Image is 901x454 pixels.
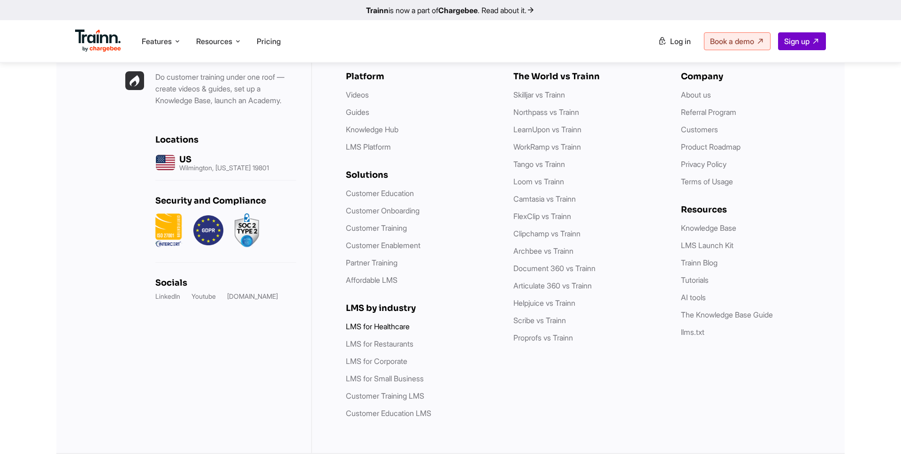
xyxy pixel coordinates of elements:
a: LMS for Small Business [346,374,424,383]
a: Customers [681,125,718,134]
a: LMS for Corporate [346,356,407,366]
a: Videos [346,90,369,99]
a: Skilljar vs Trainn [513,90,565,99]
img: soc2 [235,213,259,247]
p: Wilmington, [US_STATE] 19801 [179,165,269,171]
a: Scribe vs Trainn [513,316,566,325]
img: ISO [155,213,182,247]
a: Customer Education LMS [346,409,431,418]
a: [DOMAIN_NAME] [227,292,278,301]
span: Features [142,36,172,46]
a: LMS Platform [346,142,391,151]
a: Trainn Blog [681,258,718,267]
a: llms.txt [681,327,704,337]
h6: Locations [155,135,296,145]
a: About us [681,90,711,99]
iframe: Chat Widget [854,409,901,454]
span: Book a demo [710,37,754,46]
h6: Solutions [346,170,495,180]
h6: LMS by industry [346,303,495,313]
a: Proprofs vs Trainn [513,333,573,342]
b: Trainn [366,6,389,15]
h6: Security and Compliance [155,196,296,206]
a: WorkRamp vs Trainn [513,142,581,151]
a: Sign up [778,32,826,50]
a: LearnUpon vs Trainn [513,125,581,134]
h6: US [179,154,269,165]
a: Customer Enablement [346,241,420,250]
a: LMS for Healthcare [346,322,410,331]
a: Guides [346,107,369,117]
span: Resources [196,36,232,46]
h6: Platform [346,71,495,82]
a: The Knowledge Base Guide [681,310,773,319]
a: Customer Training [346,223,407,233]
a: Articulate 360 vs Trainn [513,281,592,290]
a: Clipchamp vs Trainn [513,229,580,238]
b: Chargebee [438,6,478,15]
a: Customer Training LMS [346,391,424,401]
a: Terms of Usage [681,177,733,186]
a: Camtasia vs Trainn [513,194,576,204]
h6: Company [681,71,830,82]
a: Privacy Policy [681,159,726,169]
a: LMS Launch Kit [681,241,733,250]
a: Log in [652,33,696,50]
a: FlexClip vs Trainn [513,212,571,221]
a: Customer Education [346,189,414,198]
a: Product Roadmap [681,142,741,151]
p: Do customer training under one roof — create videos & guides, set up a Knowledge Base, launch an ... [155,71,296,106]
a: Helpjuice vs Trainn [513,298,575,308]
span: Sign up [784,37,809,46]
a: Customer Onboarding [346,206,420,215]
span: Log in [670,37,691,46]
img: Trainn | everything under one roof [125,71,144,90]
a: Youtube [191,292,216,301]
img: GDPR.png [193,213,223,247]
a: Referral Program [681,107,736,117]
a: Northpass vs Trainn [513,107,579,117]
a: Loom vs Trainn [513,177,564,186]
img: Trainn Logo [75,30,121,52]
a: LMS for Restaurants [346,339,413,348]
img: us headquarters [155,152,176,173]
a: LinkedIn [155,292,180,301]
a: Knowledge Base [681,223,736,233]
a: Knowledge Hub [346,125,398,134]
a: Pricing [257,37,281,46]
a: Document 360 vs Trainn [513,264,596,273]
h6: The World vs Trainn [513,71,662,82]
a: Partner Training [346,258,397,267]
h6: Socials [155,278,296,288]
a: AI tools [681,293,706,302]
a: Tango vs Trainn [513,159,565,169]
a: Book a demo [704,32,771,50]
a: Archbee vs Trainn [513,246,573,256]
a: Affordable LMS [346,275,397,285]
a: Tutorials [681,275,709,285]
h6: Resources [681,204,830,215]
